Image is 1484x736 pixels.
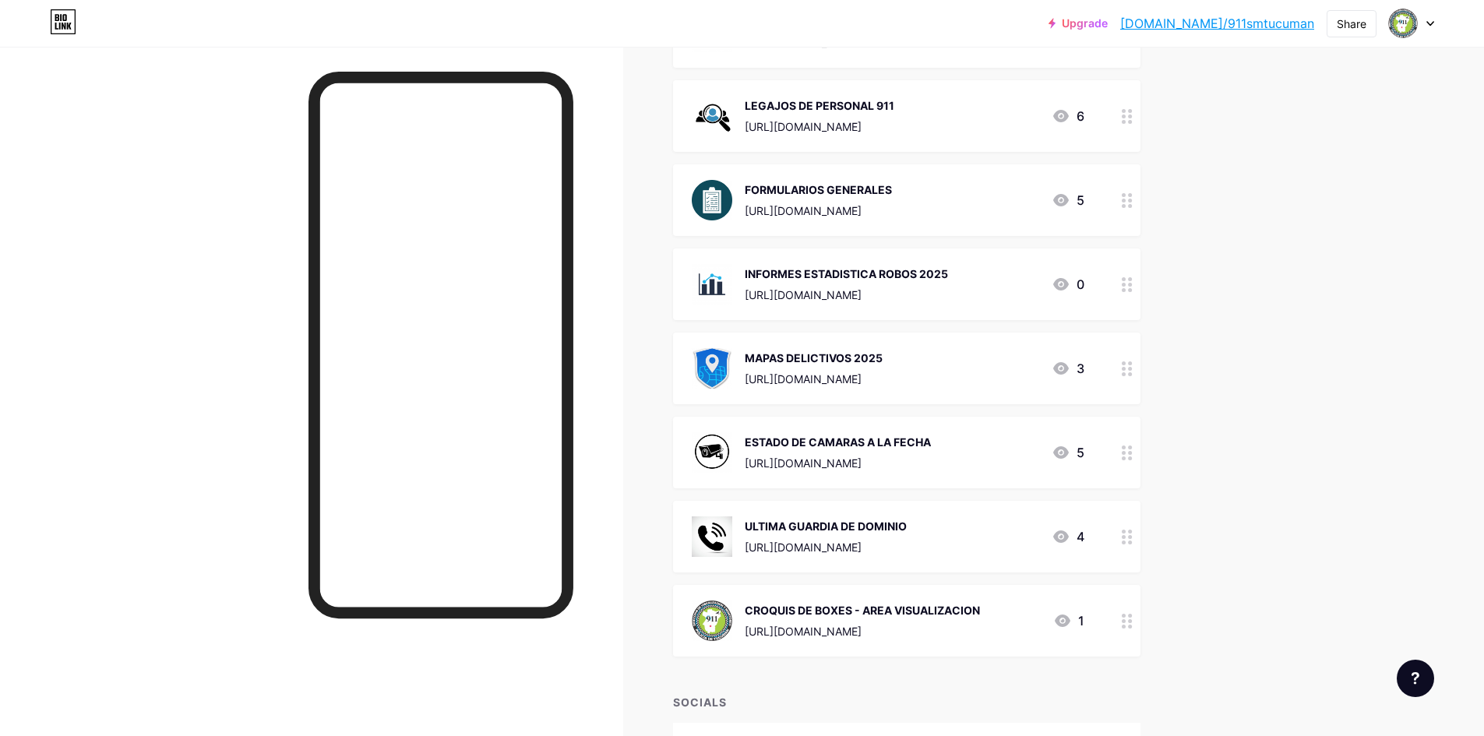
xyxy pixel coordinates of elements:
div: 1 [1053,611,1084,630]
div: INFORMES ESTADISTICA ROBOS 2025 [745,266,948,282]
img: MAPAS DELICTIVOS 2025 [692,348,732,389]
div: [URL][DOMAIN_NAME] [745,118,894,135]
div: SOCIALS [673,694,1140,710]
div: FORMULARIOS GENERALES [745,181,892,198]
div: 5 [1052,443,1084,462]
img: 911smtucuman [1388,9,1418,38]
div: [URL][DOMAIN_NAME] [745,202,892,219]
img: LEGAJOS DE PERSONAL 911 [692,96,732,136]
div: [URL][DOMAIN_NAME] [745,623,980,639]
img: ULTIMA GUARDIA DE DOMINIO [692,516,732,557]
div: [URL][DOMAIN_NAME] [745,455,931,471]
div: 6 [1052,107,1084,125]
a: Upgrade [1049,17,1108,30]
div: 4 [1052,527,1084,546]
a: [DOMAIN_NAME]/911smtucuman [1120,14,1314,33]
img: CROQUIS DE BOXES - AREA VISUALIZACION [692,600,732,641]
div: ULTIMA GUARDIA DE DOMINIO [745,518,907,534]
div: 5 [1052,191,1084,210]
img: INFORMES ESTADISTICA ROBOS 2025 [692,264,732,305]
div: [URL][DOMAIN_NAME] [745,371,883,387]
div: 0 [1052,275,1084,294]
div: Share [1337,16,1366,32]
div: [URL][DOMAIN_NAME] [745,539,907,555]
img: FORMULARIOS GENERALES [692,180,732,220]
div: [URL][DOMAIN_NAME] [745,287,948,303]
div: 3 [1052,359,1084,378]
div: CROQUIS DE BOXES - AREA VISUALIZACION [745,602,980,618]
div: ESTADO DE CAMARAS A LA FECHA [745,434,931,450]
div: MAPAS DELICTIVOS 2025 [745,350,883,366]
div: LEGAJOS DE PERSONAL 911 [745,97,894,114]
img: ESTADO DE CAMARAS A LA FECHA [692,432,732,473]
